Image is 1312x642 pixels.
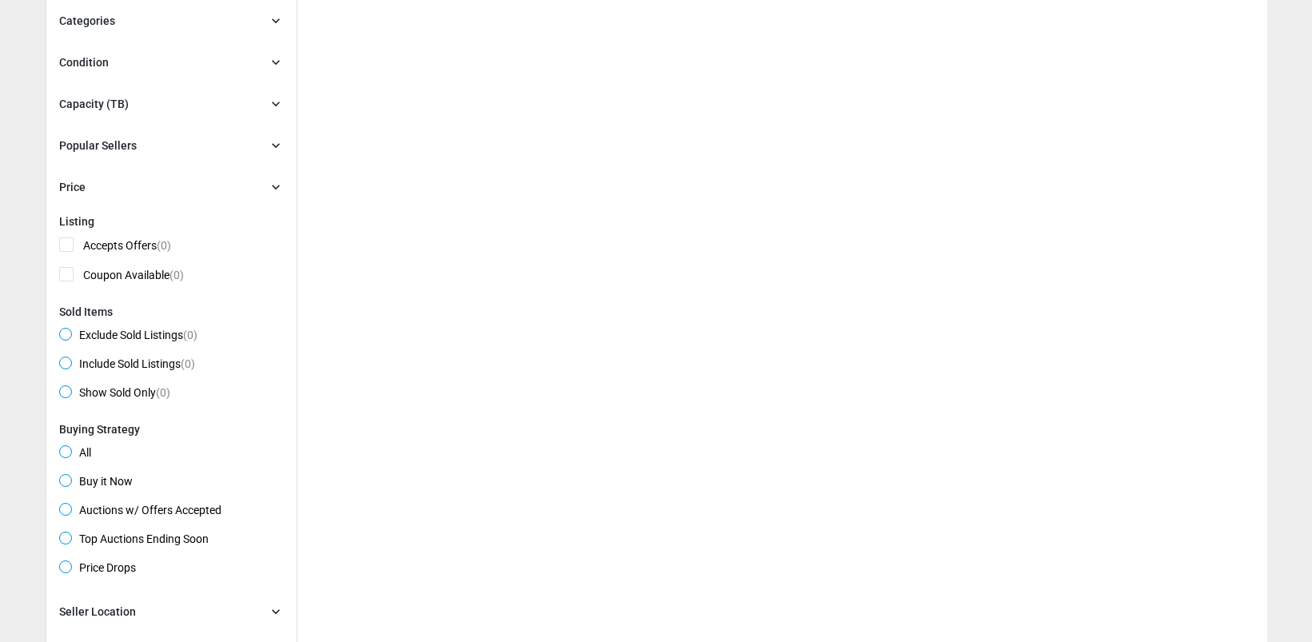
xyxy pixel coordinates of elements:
div: Buying Strategy [59,423,284,436]
span: Buy it Now [59,474,133,493]
div: Condition [59,54,109,70]
i: chevron_right [268,138,284,154]
i: chevron_right [268,96,284,112]
div: Sold Items [59,305,284,318]
i: chevron_right [268,13,284,29]
div: Seller Location [59,604,136,620]
span: (0) [169,269,184,281]
div: Capacity (TB) [59,96,129,112]
div: Popular Sellers [59,138,137,154]
span: (0) [183,329,197,341]
div: Categories [59,13,115,29]
i: chevron_right [268,54,284,70]
span: (0) [157,239,171,252]
span: All [59,445,91,465]
span: (0) [181,357,195,370]
span: (0) [156,386,170,399]
span: Price Drops [59,560,136,580]
div: Listing [59,215,284,228]
i: chevron_right [268,604,284,620]
span: Coupon Available [59,267,184,287]
span: Top Auctions Ending Soon [59,532,209,551]
span: Include Sold Listings [59,357,195,376]
span: Accepts Offers [59,237,171,257]
i: chevron_right [268,179,284,195]
span: Show Sold Only [59,385,170,405]
div: Price [59,179,86,195]
span: Exclude Sold Listings [59,328,197,347]
span: Auctions w/ Offers Accepted [59,503,221,522]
